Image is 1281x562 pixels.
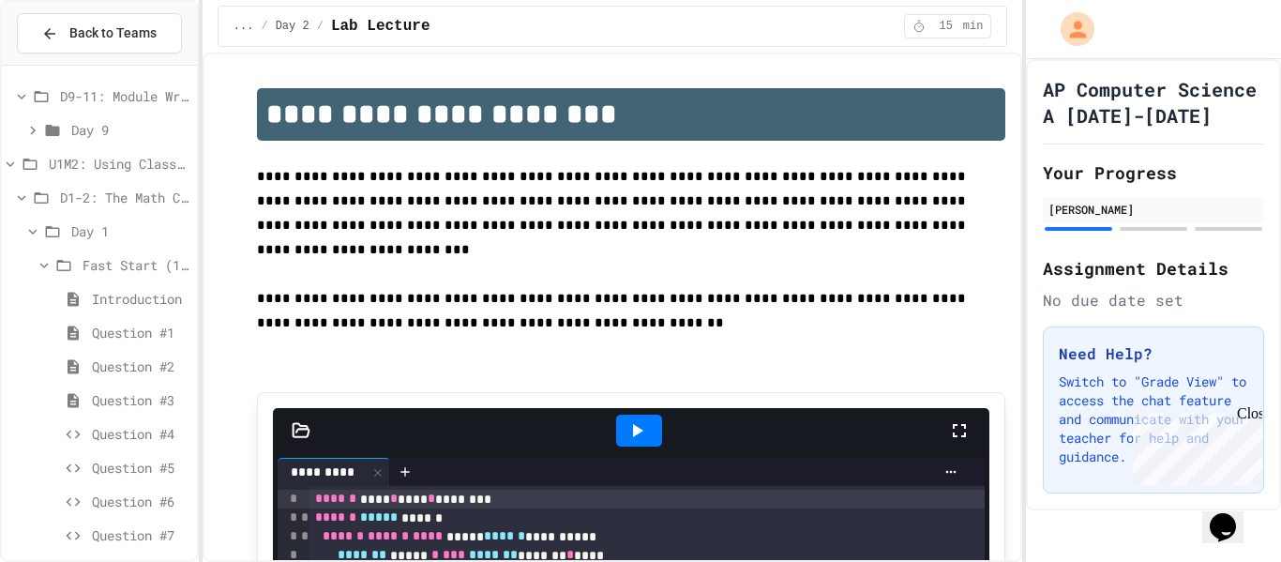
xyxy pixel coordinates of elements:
span: Day 1 [71,221,189,241]
span: / [261,19,267,34]
span: Back to Teams [69,23,157,43]
span: Introduction [92,289,189,309]
span: Question #4 [92,424,189,444]
div: [PERSON_NAME] [1048,201,1258,218]
h2: Your Progress [1043,159,1264,186]
span: Day 9 [71,120,189,140]
span: D1-2: The Math Class [60,188,189,207]
span: / [317,19,324,34]
span: Question #5 [92,458,189,478]
span: Day 2 [276,19,309,34]
div: No due date set [1043,289,1264,311]
span: Question #2 [92,357,189,376]
span: Lab Lecture [331,15,430,38]
span: Fast Start (15 mins) [83,255,189,275]
span: Question #6 [92,492,189,511]
span: Question #3 [92,390,189,410]
span: Question #7 [92,525,189,545]
div: My Account [1041,8,1099,51]
span: U1M2: Using Classes and Objects [49,154,189,174]
iframe: chat widget [1125,405,1262,485]
h3: Need Help? [1059,342,1248,365]
span: Question #1 [92,323,189,342]
iframe: chat widget [1202,487,1262,543]
h2: Assignment Details [1043,255,1264,281]
p: Switch to "Grade View" to access the chat feature and communicate with your teacher for help and ... [1059,372,1248,466]
span: ... [234,19,254,34]
button: Back to Teams [17,13,182,53]
span: D9-11: Module Wrap Up [60,86,189,106]
h1: AP Computer Science A [DATE]-[DATE] [1043,76,1264,129]
span: min [963,19,984,34]
span: 15 [931,19,961,34]
div: Chat with us now!Close [8,8,129,119]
